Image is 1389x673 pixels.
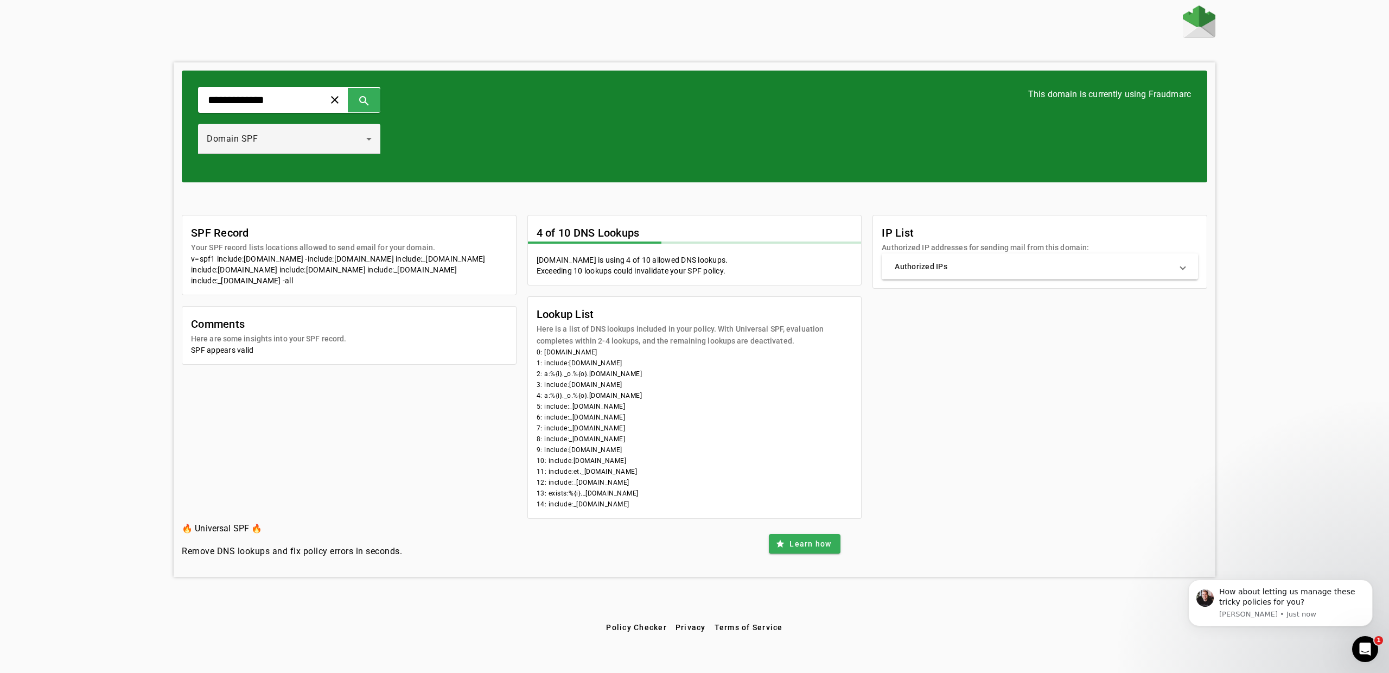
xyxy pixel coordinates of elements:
iframe: Intercom live chat [1352,636,1378,662]
h4: Remove DNS lookups and fix policy errors in seconds. [182,545,402,558]
mat-card-content: [DOMAIN_NAME] is using 4 of 10 allowed DNS lookups. Exceeding 10 lookups could invalidate your SP... [528,255,862,285]
span: Privacy [676,623,706,632]
span: Policy Checker [606,623,667,632]
li: 2: a:%{i}._o.%{o}.[DOMAIN_NAME] [537,369,853,379]
li: 8: include:_[DOMAIN_NAME] [537,434,853,445]
mat-card-title: SPF Record [191,224,435,242]
img: Fraudmarc Logo [1183,5,1215,38]
span: Terms of Service [715,623,783,632]
li: 12: include:_[DOMAIN_NAME] [537,477,853,488]
li: 1: include:[DOMAIN_NAME] [537,358,853,369]
div: v=spf1 include:[DOMAIN_NAME] -include:[DOMAIN_NAME] include:_[DOMAIN_NAME] include:[DOMAIN_NAME] ... [191,253,507,286]
li: 7: include:_[DOMAIN_NAME] [537,423,853,434]
h3: 🔥 Universal SPF 🔥 [182,521,402,536]
iframe: Intercom notifications message [1172,563,1389,644]
li: 6: include:_[DOMAIN_NAME] [537,412,853,423]
li: 4: a:%{i}._o.%{o}.[DOMAIN_NAME] [537,390,853,401]
li: 0: [DOMAIN_NAME] [537,347,853,358]
button: Policy Checker [602,618,671,637]
mat-card-title: Lookup List [537,306,853,323]
li: 10: include:[DOMAIN_NAME] [537,455,853,466]
button: Privacy [671,618,710,637]
mat-panel-title: Authorized IPs [895,261,1172,272]
li: 9: include:[DOMAIN_NAME] [537,445,853,455]
mat-card-title: 4 of 10 DNS Lookups [537,224,640,242]
mat-card-title: Comments [191,315,346,333]
button: Terms of Service [710,618,787,637]
li: 13: exists:%{i}._[DOMAIN_NAME] [537,488,853,499]
h3: This domain is currently using Fraudmarc [1028,87,1191,102]
li: 14: include:_[DOMAIN_NAME] [537,499,853,510]
span: Learn how [789,538,831,549]
span: Domain SPF [207,134,258,144]
span: 1 [1374,636,1383,645]
mat-card-subtitle: Your SPF record lists locations allowed to send email for your domain. [191,242,435,253]
li: 3: include:[DOMAIN_NAME] [537,379,853,390]
mat-expansion-panel-header: Authorized IPs [882,253,1198,280]
li: 5: include:_[DOMAIN_NAME] [537,401,853,412]
mat-card-subtitle: Authorized IP addresses for sending mail from this domain: [882,242,1089,253]
mat-card-subtitle: Here are some insights into your SPF record. [191,333,346,345]
mat-card-title: IP List [882,224,1089,242]
button: Learn how [769,534,840,554]
a: Home [1183,5,1215,41]
li: 11: include:et._[DOMAIN_NAME] [537,466,853,477]
mat-card-subtitle: Here is a list of DNS lookups included in your policy. With Universal SPF, evaluation completes w... [537,323,853,347]
div: SPF appears valid [191,345,507,355]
